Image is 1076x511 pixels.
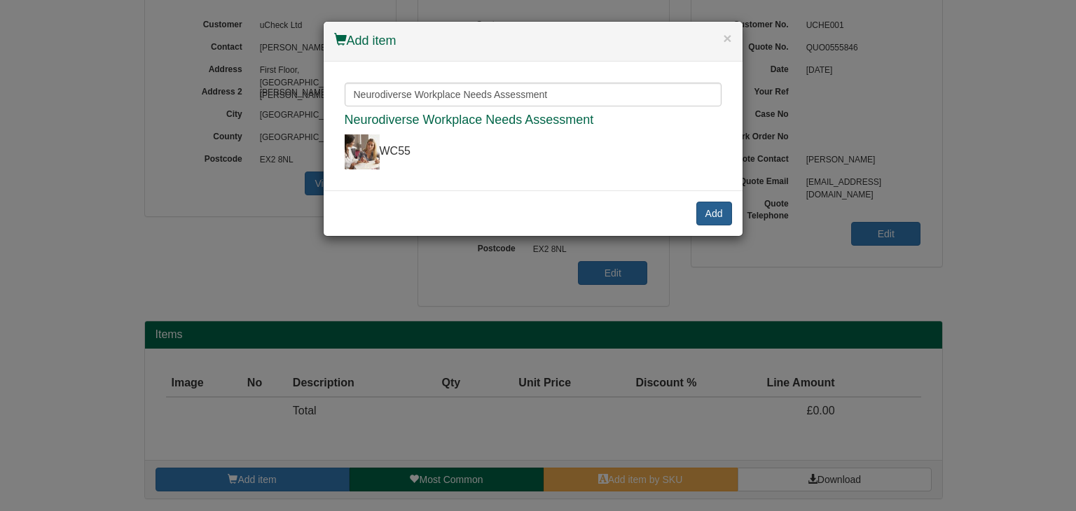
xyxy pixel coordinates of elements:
[345,113,722,127] h4: Neurodiverse Workplace Needs Assessment
[334,32,732,50] h4: Add item
[380,145,411,157] span: WC55
[696,202,732,225] button: Add
[345,134,380,169] img: workplace-needs-assessments.jpg
[723,31,731,45] button: ×
[345,83,722,106] input: Search for a product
